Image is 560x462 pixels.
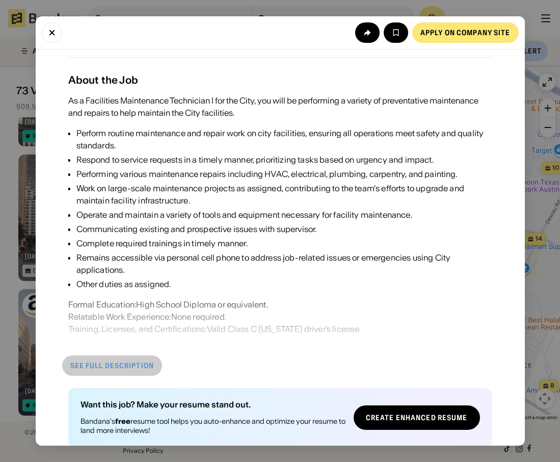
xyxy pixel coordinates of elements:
[115,417,130,426] b: free
[42,22,62,43] button: Close
[76,278,492,290] div: Other duties as assigned.
[76,168,492,180] div: Performing various maintenance repairs including HVAC, electrical, plumbing, carpentry, and paint...
[81,417,345,435] div: Bandana's resume tool helps you auto-enhance and optimize your resume to land more interviews!
[68,344,487,403] em: Disclaimer: Unless otherwise stated, applicants are permitted to substitute two years of related ...
[76,223,492,235] div: Communicating existing and prospective issues with supervisor.
[68,94,492,119] div: As a Facilities Maintenance Technician I for the City, you will be performing a variety of preven...
[76,127,492,151] div: Perform routine maintenance and repair work on city facilities, ensuring all operations meet safe...
[76,153,492,166] div: Respond to service requests in a timely manner, prioritizing tasks based on urgency and impact.
[81,400,345,408] div: Want this job? Make your resume stand out.
[76,182,492,207] div: Work on large-scale maintenance projects as assigned, contributing to the team's efforts to upgra...
[70,362,154,369] div: See full description
[68,298,361,335] div: Formal Education: High School Diploma or equivalent. Relatable Work Experience: None required. Tr...
[366,414,468,421] div: Create Enhanced Resume
[76,237,492,249] div: Complete required trainings in timely manner.
[76,252,451,275] span: Remains accessible via personal cell phone to address job-related issues or emergencies using Cit...
[420,29,511,36] div: Apply on company site
[76,209,492,221] div: Operate and maintain a variety of tools and equipment necessary for facility maintenance.
[68,74,492,86] div: About the Job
